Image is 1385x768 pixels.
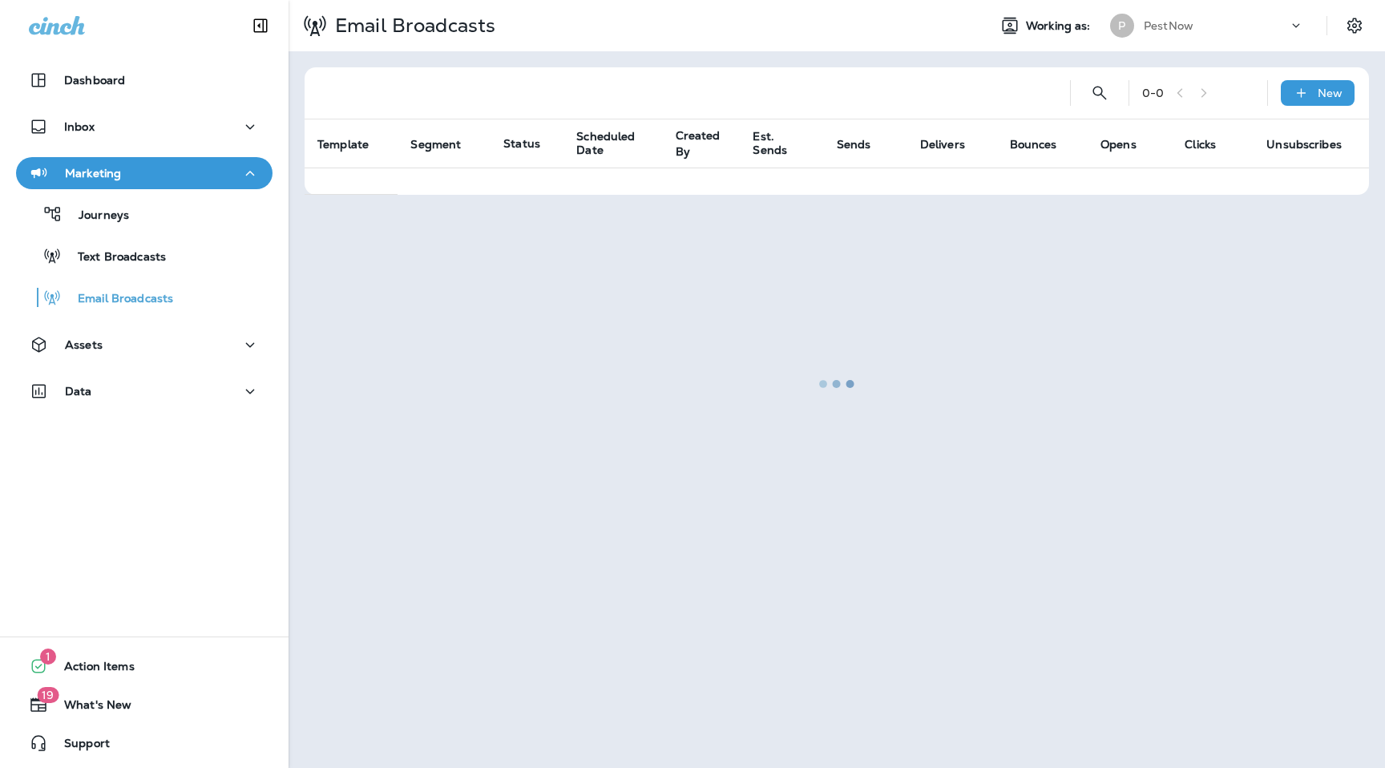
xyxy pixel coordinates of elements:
button: 1Action Items [16,650,273,682]
p: Assets [65,338,103,351]
span: What's New [48,698,131,717]
button: Dashboard [16,64,273,96]
button: Assets [16,329,273,361]
button: Support [16,727,273,759]
span: Action Items [48,660,135,679]
p: Email Broadcasts [62,292,173,307]
span: 19 [37,687,59,703]
button: Text Broadcasts [16,239,273,273]
p: New [1318,87,1343,99]
p: Inbox [64,120,95,133]
p: Text Broadcasts [62,250,166,265]
p: Data [65,385,92,398]
p: Marketing [65,167,121,180]
span: Support [48,737,110,756]
button: Inbox [16,111,273,143]
p: Journeys [63,208,129,224]
button: Email Broadcasts [16,281,273,314]
button: 19What's New [16,689,273,721]
button: Data [16,375,273,407]
button: Journeys [16,197,273,231]
button: Marketing [16,157,273,189]
button: Collapse Sidebar [238,10,283,42]
p: Dashboard [64,74,125,87]
span: 1 [40,649,56,665]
